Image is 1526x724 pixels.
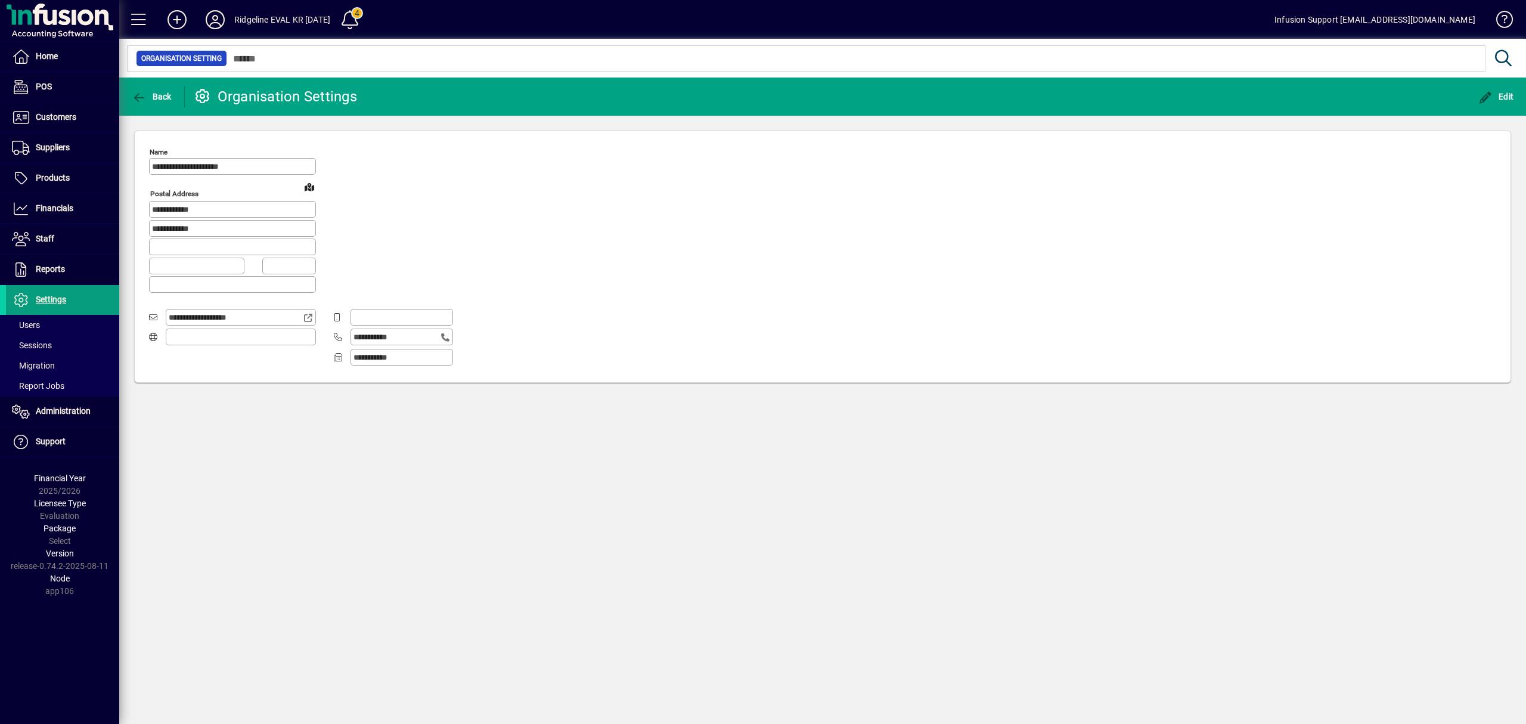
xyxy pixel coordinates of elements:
[46,549,74,558] span: Version
[129,86,175,107] button: Back
[196,9,234,30] button: Profile
[6,335,119,355] a: Sessions
[36,295,66,304] span: Settings
[44,524,76,533] span: Package
[12,320,40,330] span: Users
[36,82,52,91] span: POS
[6,42,119,72] a: Home
[150,148,168,156] mat-label: Name
[1475,86,1517,107] button: Edit
[6,427,119,457] a: Support
[6,163,119,193] a: Products
[36,437,66,446] span: Support
[1478,92,1514,101] span: Edit
[34,474,86,483] span: Financial Year
[36,203,73,213] span: Financials
[158,9,196,30] button: Add
[1274,10,1475,29] div: Infusion Support [EMAIL_ADDRESS][DOMAIN_NAME]
[36,173,70,182] span: Products
[12,381,64,391] span: Report Jobs
[6,376,119,396] a: Report Jobs
[1487,2,1511,41] a: Knowledge Base
[132,92,172,101] span: Back
[6,194,119,224] a: Financials
[36,406,91,416] span: Administration
[36,234,54,243] span: Staff
[119,86,185,107] app-page-header-button: Back
[34,499,86,508] span: Licensee Type
[6,103,119,132] a: Customers
[234,10,330,29] div: Ridgeline EVAL KR [DATE]
[12,361,55,370] span: Migration
[300,177,319,196] a: View on map
[50,574,70,583] span: Node
[36,264,65,274] span: Reports
[6,315,119,335] a: Users
[6,133,119,163] a: Suppliers
[6,355,119,376] a: Migration
[6,255,119,284] a: Reports
[6,72,119,102] a: POS
[194,87,357,106] div: Organisation Settings
[6,224,119,254] a: Staff
[36,51,58,61] span: Home
[141,52,222,64] span: Organisation Setting
[36,112,76,122] span: Customers
[6,397,119,426] a: Administration
[12,341,52,350] span: Sessions
[36,143,70,152] span: Suppliers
